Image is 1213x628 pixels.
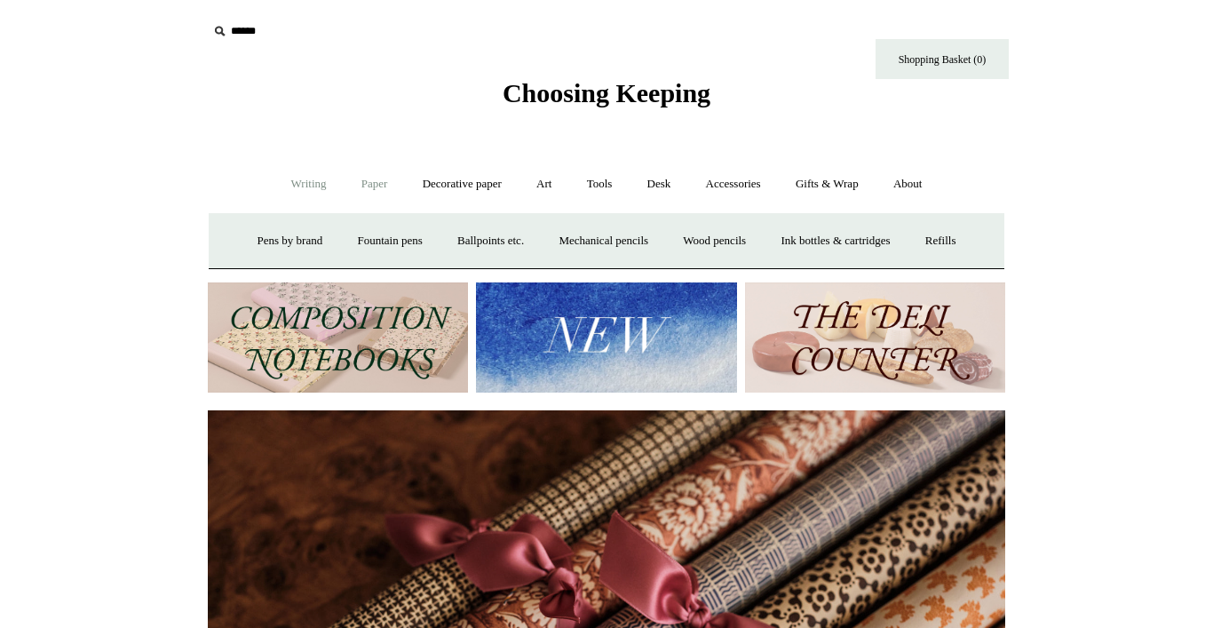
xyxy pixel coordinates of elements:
[876,39,1009,79] a: Shopping Basket (0)
[780,161,875,208] a: Gifts & Wrap
[275,161,343,208] a: Writing
[909,218,972,265] a: Refills
[543,218,664,265] a: Mechanical pencils
[631,161,687,208] a: Desk
[765,218,906,265] a: Ink bottles & cartridges
[520,161,567,208] a: Art
[571,161,629,208] a: Tools
[745,282,1005,393] img: The Deli Counter
[667,218,762,265] a: Wood pencils
[690,161,777,208] a: Accessories
[345,161,404,208] a: Paper
[503,92,710,105] a: Choosing Keeping
[503,78,710,107] span: Choosing Keeping
[341,218,438,265] a: Fountain pens
[476,282,736,393] img: New.jpg__PID:f73bdf93-380a-4a35-bcfe-7823039498e1
[877,161,939,208] a: About
[407,161,518,208] a: Decorative paper
[242,218,339,265] a: Pens by brand
[441,218,540,265] a: Ballpoints etc.
[208,282,468,393] img: 202302 Composition ledgers.jpg__PID:69722ee6-fa44-49dd-a067-31375e5d54ec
